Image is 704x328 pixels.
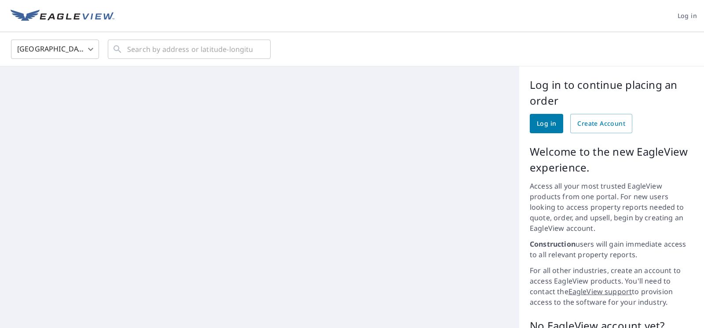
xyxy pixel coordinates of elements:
a: Log in [530,114,563,133]
span: Create Account [577,118,625,129]
a: Create Account [570,114,632,133]
p: Welcome to the new EagleView experience. [530,144,693,175]
a: EagleView support [568,287,632,296]
p: Access all your most trusted EagleView products from one portal. For new users looking to access ... [530,181,693,233]
p: Log in to continue placing an order [530,77,693,109]
p: For all other industries, create an account to access EagleView products. You'll need to contact ... [530,265,693,307]
strong: Construction [530,239,576,249]
img: EV Logo [11,10,114,23]
input: Search by address or latitude-longitude [127,37,253,62]
span: Log in [537,118,556,129]
span: Log in [678,11,697,22]
p: users will gain immediate access to all relevant property reports. [530,239,693,260]
div: [GEOGRAPHIC_DATA] [11,37,99,62]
